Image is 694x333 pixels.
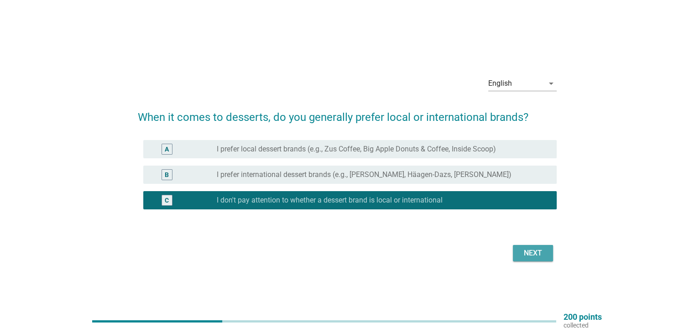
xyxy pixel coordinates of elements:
[513,245,553,261] button: Next
[546,78,557,89] i: arrow_drop_down
[564,313,602,321] p: 200 points
[165,196,169,205] div: C
[217,170,511,179] label: I prefer international dessert brands (e.g., [PERSON_NAME], Häagen-Dazs, [PERSON_NAME])
[165,145,169,154] div: A
[520,248,546,259] div: Next
[217,145,496,154] label: I prefer local dessert brands (e.g., Zus Coffee, Big Apple Donuts & Coffee, Inside Scoop)
[138,100,557,125] h2: When it comes to desserts, do you generally prefer local or international brands?
[564,321,602,329] p: collected
[488,79,512,88] div: English
[165,170,169,180] div: B
[217,196,443,205] label: I don't pay attention to whether a dessert brand is local or international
